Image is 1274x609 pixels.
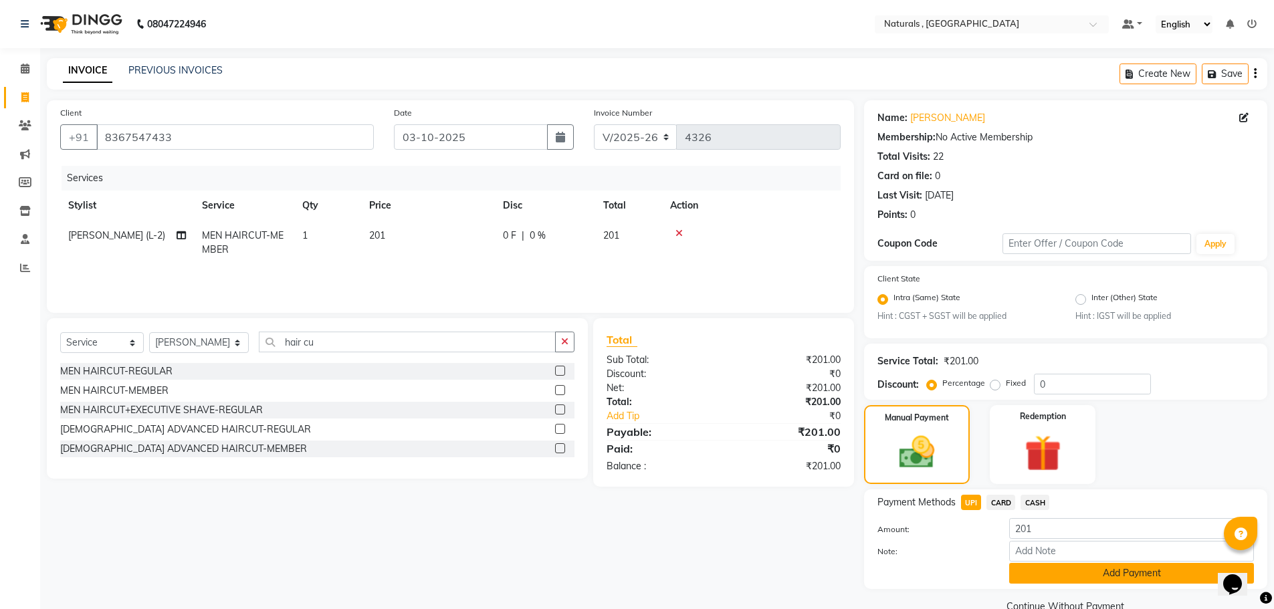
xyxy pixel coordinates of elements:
[495,191,595,221] th: Disc
[194,191,294,221] th: Service
[1091,291,1158,308] label: Inter (Other) State
[867,545,1000,558] label: Note:
[935,169,940,183] div: 0
[63,59,112,83] a: INVOICE
[877,208,908,222] div: Points:
[724,424,851,440] div: ₹201.00
[597,459,724,473] div: Balance :
[294,191,361,221] th: Qty
[1002,233,1191,254] input: Enter Offer / Coupon Code
[877,111,908,125] div: Name:
[724,367,851,381] div: ₹0
[877,237,1003,251] div: Coupon Code
[530,229,546,243] span: 0 %
[662,191,841,221] th: Action
[607,333,637,347] span: Total
[394,107,412,119] label: Date
[597,381,724,395] div: Net:
[724,441,851,457] div: ₹0
[128,64,223,76] a: PREVIOUS INVOICES
[503,229,516,243] span: 0 F
[877,130,1254,144] div: No Active Membership
[1202,64,1249,84] button: Save
[361,191,495,221] th: Price
[1218,556,1261,596] iframe: chat widget
[369,229,385,241] span: 201
[1021,495,1049,510] span: CASH
[60,107,82,119] label: Client
[877,354,938,368] div: Service Total:
[96,124,374,150] input: Search by Name/Mobile/Email/Code
[1196,234,1235,254] button: Apply
[877,378,919,392] div: Discount:
[1009,563,1254,584] button: Add Payment
[597,395,724,409] div: Total:
[68,229,165,241] span: [PERSON_NAME] (L-2)
[594,107,652,119] label: Invoice Number
[1009,541,1254,562] input: Add Note
[60,442,307,456] div: [DEMOGRAPHIC_DATA] ADVANCED HAIRCUT-MEMBER
[597,441,724,457] div: Paid:
[885,412,949,424] label: Manual Payment
[986,495,1015,510] span: CARD
[724,353,851,367] div: ₹201.00
[597,367,724,381] div: Discount:
[910,208,916,222] div: 0
[1006,377,1026,389] label: Fixed
[597,353,724,367] div: Sub Total:
[1020,410,1066,422] label: Redemption
[202,229,284,255] span: MEN HAIRCUT-MEMBER
[877,495,956,509] span: Payment Methods
[60,384,169,398] div: MEN HAIRCUT-MEMBER
[867,523,1000,535] label: Amount:
[60,403,263,417] div: MEN HAIRCUT+EXECUTIVE SHAVE-REGULAR
[147,5,206,43] b: 08047224946
[1120,64,1196,84] button: Create New
[877,169,932,183] div: Card on file:
[745,409,851,423] div: ₹0
[877,130,936,144] div: Membership:
[877,150,930,164] div: Total Visits:
[60,191,194,221] th: Stylist
[1075,310,1254,322] small: Hint : IGST will be applied
[597,409,744,423] a: Add Tip
[595,191,662,221] th: Total
[1009,518,1254,539] input: Amount
[877,273,920,285] label: Client State
[944,354,978,368] div: ₹201.00
[597,424,724,440] div: Payable:
[34,5,126,43] img: logo
[60,422,311,437] div: [DEMOGRAPHIC_DATA] ADVANCED HAIRCUT-REGULAR
[910,111,985,125] a: [PERSON_NAME]
[522,229,524,243] span: |
[942,377,985,389] label: Percentage
[724,395,851,409] div: ₹201.00
[893,291,960,308] label: Intra (Same) State
[724,381,851,395] div: ₹201.00
[603,229,619,241] span: 201
[1013,431,1073,476] img: _gift.svg
[925,189,954,203] div: [DATE]
[60,124,98,150] button: +91
[877,189,922,203] div: Last Visit:
[933,150,944,164] div: 22
[62,166,851,191] div: Services
[60,364,173,378] div: MEN HAIRCUT-REGULAR
[302,229,308,241] span: 1
[259,332,556,352] input: Search or Scan
[888,432,946,473] img: _cash.svg
[724,459,851,473] div: ₹201.00
[961,495,982,510] span: UPI
[877,310,1056,322] small: Hint : CGST + SGST will be applied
